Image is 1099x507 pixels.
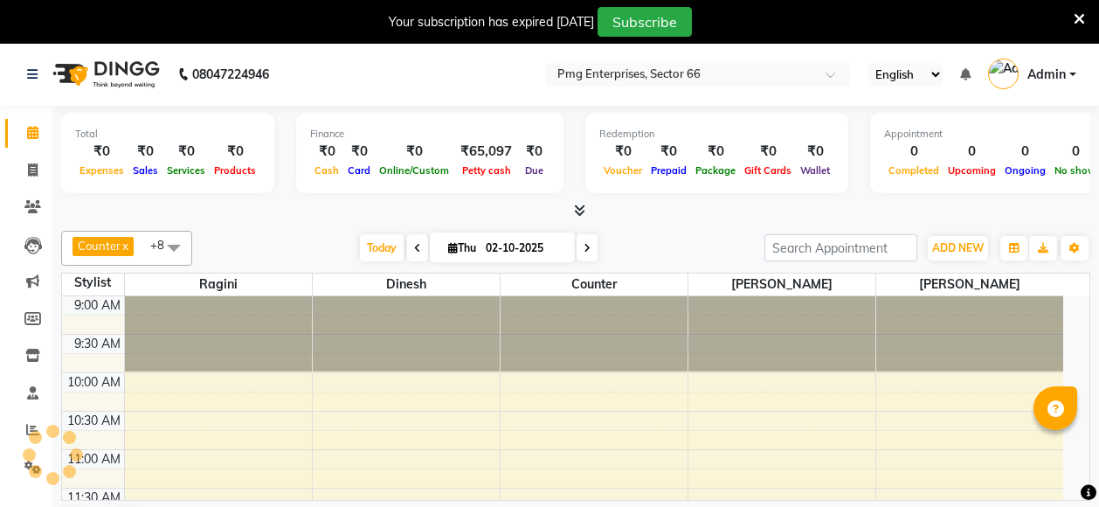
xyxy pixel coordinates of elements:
[64,450,124,469] div: 11:00 AM
[1000,142,1050,162] div: 0
[688,274,875,295] span: [PERSON_NAME]
[150,238,177,252] span: +8
[343,142,375,162] div: ₹0
[740,164,796,177] span: Gift Cards
[64,412,124,430] div: 10:30 AM
[928,236,988,260] button: ADD NEW
[121,239,128,253] a: x
[162,142,210,162] div: ₹0
[375,164,453,177] span: Online/Custom
[480,235,568,261] input: 2025-10-02
[932,241,984,254] span: ADD NEW
[343,164,375,177] span: Card
[501,274,688,295] span: Counter
[71,335,124,353] div: 9:30 AM
[764,234,917,261] input: Search Appointment
[796,164,834,177] span: Wallet
[45,50,164,99] img: logo
[75,142,128,162] div: ₹0
[313,274,500,295] span: dinesh
[192,50,269,99] b: 08047224946
[62,274,124,292] div: Stylist
[210,142,260,162] div: ₹0
[310,127,549,142] div: Finance
[740,142,796,162] div: ₹0
[646,142,691,162] div: ₹0
[458,164,515,177] span: Petty cash
[444,241,480,254] span: Thu
[884,142,943,162] div: 0
[943,164,1000,177] span: Upcoming
[1000,164,1050,177] span: Ongoing
[691,164,740,177] span: Package
[78,239,121,253] span: Counter
[75,127,260,142] div: Total
[691,142,740,162] div: ₹0
[519,142,549,162] div: ₹0
[375,142,453,162] div: ₹0
[64,489,124,507] div: 11:30 AM
[453,142,519,162] div: ₹65,097
[943,142,1000,162] div: 0
[599,127,834,142] div: Redemption
[128,142,162,162] div: ₹0
[360,234,404,261] span: Today
[988,59,1019,89] img: Admin
[521,164,548,177] span: Due
[599,164,646,177] span: Voucher
[389,13,594,31] div: Your subscription has expired [DATE]
[125,274,312,295] span: Ragini
[599,142,646,162] div: ₹0
[75,164,128,177] span: Expenses
[1027,66,1066,84] span: Admin
[598,7,692,37] button: Subscribe
[884,164,943,177] span: Completed
[162,164,210,177] span: Services
[310,142,343,162] div: ₹0
[210,164,260,177] span: Products
[64,373,124,392] div: 10:00 AM
[310,164,343,177] span: Cash
[796,142,834,162] div: ₹0
[876,274,1064,295] span: [PERSON_NAME]
[128,164,162,177] span: Sales
[646,164,691,177] span: Prepaid
[71,296,124,315] div: 9:00 AM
